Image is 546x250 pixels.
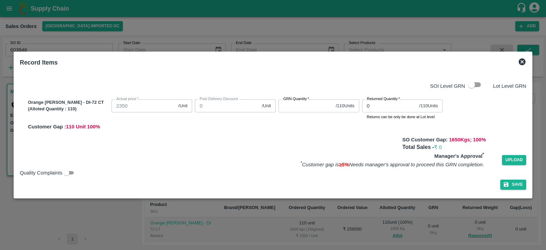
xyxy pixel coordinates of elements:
b: Record Items [20,59,58,66]
input: 0 [362,99,417,112]
button: Save [500,180,526,190]
label: GRN Quantity [283,96,309,102]
label: Post Delivery Discount [200,96,238,102]
span: /Unit [178,103,188,109]
input: 0.0 [195,99,259,112]
b: Manager's Approval [434,153,484,159]
p: (Alloted Quantity : 110 ) [28,106,109,112]
span: 110 Unit 100 % [66,124,100,129]
p: Lot Level GRN [493,82,526,90]
label: Actual price [116,96,139,102]
p: Orange [PERSON_NAME] - DI-72 CT [28,99,109,106]
b: SO Customer Gap: [402,137,448,142]
i: Customer gap is Needs manager's approval to proceed this GRN completion. [300,162,484,167]
span: ₹ 0 [434,144,442,150]
span: 1650 Kgs; 100 % [449,137,486,142]
p: Returns can be only be done at Lot level [367,114,438,120]
label: Returned Quantity [367,96,400,102]
p: SOI Level GRN [430,82,465,90]
input: 0.0 [112,99,176,112]
span: Quality Complaints [20,169,62,177]
span: Customer Gap : [28,124,66,129]
span: / 110 Units [336,103,355,109]
span: Upload [502,155,526,165]
span: / 110 Units [419,103,438,109]
span: ≥5% [339,162,349,167]
span: /Unit [262,103,271,109]
b: Total Sales - [402,144,442,150]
